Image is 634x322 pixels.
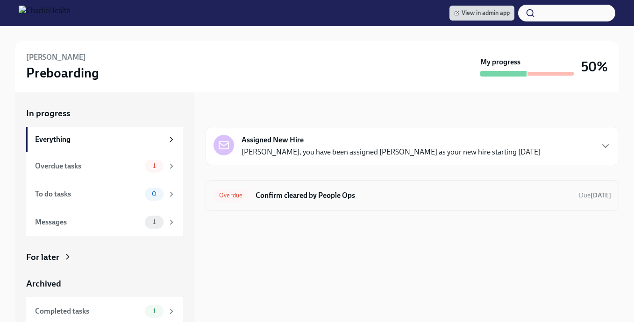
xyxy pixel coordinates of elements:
[26,152,183,180] a: Overdue tasks1
[206,107,249,119] div: In progress
[480,57,520,67] strong: My progress
[449,6,514,21] a: View in admin app
[26,64,99,81] h3: Preboarding
[19,6,71,21] img: CharlieHealth
[35,306,141,316] div: Completed tasks
[35,217,141,227] div: Messages
[147,218,161,225] span: 1
[35,161,141,171] div: Overdue tasks
[214,192,248,199] span: Overdue
[26,180,183,208] a: To do tasks0
[579,191,611,199] span: Due
[26,107,183,119] a: In progress
[242,147,541,157] p: [PERSON_NAME], you have been assigned [PERSON_NAME] as your new hire starting [DATE]
[256,190,571,201] h6: Confirm cleared by People Ops
[591,191,611,199] strong: [DATE]
[147,308,161,315] span: 1
[242,135,304,145] strong: Assigned New Hire
[581,58,608,75] h3: 50%
[26,251,183,263] a: For later
[147,162,161,169] span: 1
[214,188,611,203] a: OverdueConfirm cleared by People OpsDue[DATE]
[454,8,510,18] span: View in admin app
[26,208,183,236] a: Messages1
[26,251,59,263] div: For later
[26,278,183,290] a: Archived
[146,190,162,197] span: 0
[35,134,164,145] div: Everything
[26,127,183,152] a: Everything
[579,191,611,200] span: August 10th, 2025 09:00
[35,189,141,199] div: To do tasks
[26,52,86,63] h6: [PERSON_NAME]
